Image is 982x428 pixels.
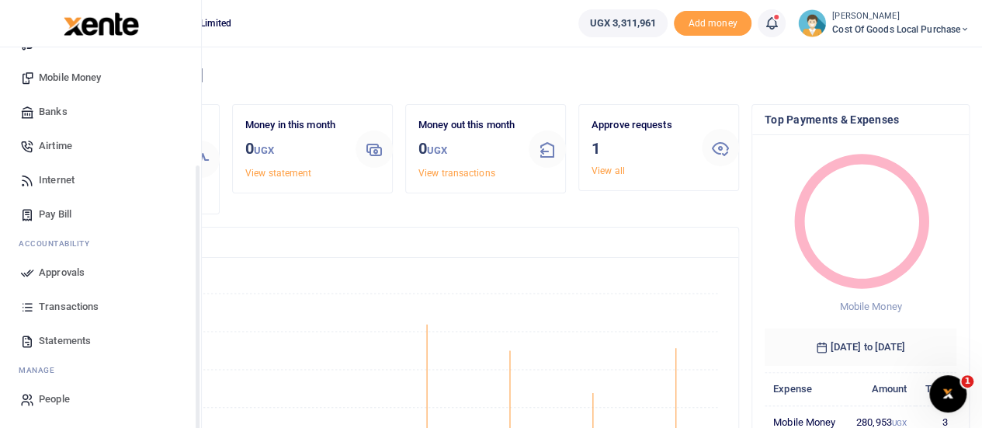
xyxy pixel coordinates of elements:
[418,117,516,134] p: Money out this month
[12,290,189,324] a: Transactions
[674,16,751,28] a: Add money
[892,419,907,427] small: UGX
[39,104,68,120] span: Banks
[915,372,956,405] th: Txns
[592,165,625,176] a: View all
[39,172,75,188] span: Internet
[254,144,274,156] small: UGX
[674,11,751,37] span: Add money
[572,9,674,37] li: Wallet ballance
[245,137,343,162] h3: 0
[12,256,189,290] a: Approvals
[30,238,89,249] span: countability
[62,17,139,29] a: logo-small logo-large logo-large
[961,375,973,388] span: 1
[765,372,846,405] th: Expense
[12,382,189,416] a: People
[12,163,189,197] a: Internet
[674,11,751,37] li: Toup your wallet
[39,265,85,280] span: Approvals
[418,137,516,162] h3: 0
[12,61,189,95] a: Mobile Money
[12,129,189,163] a: Airtime
[846,372,915,405] th: Amount
[64,12,139,36] img: logo-large
[832,23,970,37] span: Cost of Goods Local Purchase
[39,207,71,222] span: Pay Bill
[12,231,189,256] li: Ac
[39,391,70,407] span: People
[798,9,970,37] a: profile-user [PERSON_NAME] Cost of Goods Local Purchase
[798,9,826,37] img: profile-user
[592,117,689,134] p: Approve requests
[59,67,970,84] h4: Hello [PERSON_NAME]
[765,111,956,128] h4: Top Payments & Expenses
[592,137,689,160] h3: 1
[12,324,189,358] a: Statements
[72,234,726,251] h4: Transactions Overview
[26,364,55,376] span: anage
[39,333,91,349] span: Statements
[12,95,189,129] a: Banks
[578,9,668,37] a: UGX 3,311,961
[765,329,956,366] h6: [DATE] to [DATE]
[427,144,447,156] small: UGX
[590,16,656,31] span: UGX 3,311,961
[245,117,343,134] p: Money in this month
[12,358,189,382] li: M
[39,138,72,154] span: Airtime
[418,168,495,179] a: View transactions
[929,375,966,412] iframe: Intercom live chat
[39,70,101,85] span: Mobile Money
[12,197,189,231] a: Pay Bill
[245,168,311,179] a: View statement
[832,10,970,23] small: [PERSON_NAME]
[839,301,901,312] span: Mobile Money
[39,299,99,315] span: Transactions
